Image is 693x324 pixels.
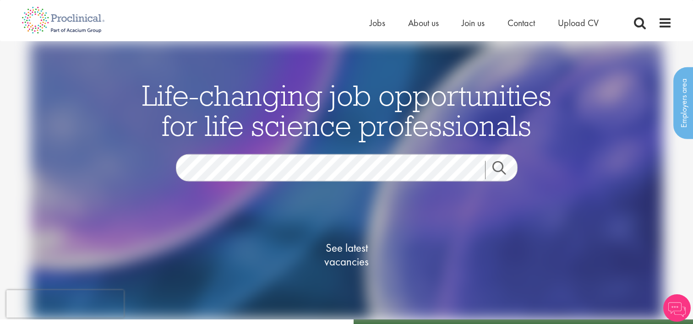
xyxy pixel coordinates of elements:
img: Chatbot [663,294,691,322]
iframe: reCAPTCHA [6,290,124,318]
a: Job search submit button [485,161,524,179]
span: Life-changing job opportunities for life science professionals [142,77,551,144]
a: About us [408,17,439,29]
a: Jobs [370,17,385,29]
a: See latestvacancies [301,205,393,305]
a: Upload CV [558,17,599,29]
img: candidate home [30,41,663,319]
a: Contact [507,17,535,29]
span: See latest vacancies [301,241,393,269]
a: Join us [462,17,485,29]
